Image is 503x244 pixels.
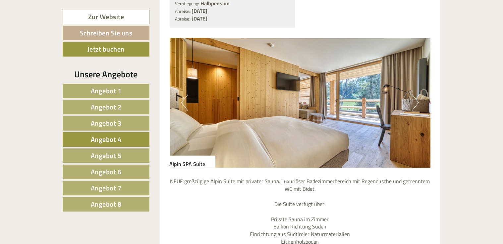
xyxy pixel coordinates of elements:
span: Angebot 8 [91,199,122,209]
button: Next [412,95,419,111]
span: Angebot 3 [91,118,122,128]
b: [DATE] [192,7,208,15]
span: Angebot 2 [91,102,122,112]
a: Jetzt buchen [63,42,149,57]
span: Angebot 5 [91,150,122,161]
small: Anreise: [175,8,191,15]
button: Previous [181,95,188,111]
a: Zur Website [63,10,149,24]
span: Angebot 6 [91,167,122,177]
small: Abreise: [175,16,191,22]
a: Schreiben Sie uns [63,26,149,40]
b: [DATE] [192,15,208,22]
div: Unsere Angebote [63,68,149,80]
div: Alpin SPA Suite [170,156,215,168]
span: Angebot 4 [91,134,122,144]
img: image [170,38,431,168]
small: Verpflegung: [175,0,199,7]
span: Angebot 7 [91,183,122,193]
span: Angebot 1 [91,86,122,96]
